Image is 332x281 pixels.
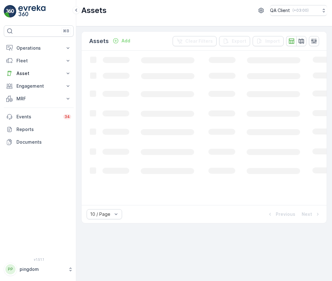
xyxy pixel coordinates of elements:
[4,263,74,276] button: PPpingdom
[16,96,61,102] p: MRF
[18,5,46,18] img: logo_light-DOdMpM7g.png
[16,139,71,145] p: Documents
[20,266,65,272] p: pingdom
[4,123,74,136] a: Reports
[63,28,69,34] p: ⌘B
[110,37,133,45] button: Add
[4,67,74,80] button: Asset
[265,38,280,44] p: Import
[16,58,61,64] p: Fleet
[4,5,16,18] img: logo
[16,126,71,133] p: Reports
[89,37,109,46] p: Assets
[270,7,290,14] p: QA Client
[4,42,74,54] button: Operations
[185,38,213,44] p: Clear Filters
[65,114,70,119] p: 34
[4,110,74,123] a: Events34
[232,38,246,44] p: Export
[253,36,284,46] button: Import
[302,211,312,217] p: Next
[5,264,15,274] div: PP
[266,210,296,218] button: Previous
[4,258,74,261] span: v 1.51.1
[276,211,295,217] p: Previous
[4,136,74,148] a: Documents
[301,210,322,218] button: Next
[4,92,74,105] button: MRF
[292,8,309,13] p: ( +03:00 )
[219,36,250,46] button: Export
[16,114,59,120] p: Events
[16,83,61,89] p: Engagement
[16,70,61,77] p: Asset
[16,45,61,51] p: Operations
[81,5,107,16] p: Assets
[173,36,217,46] button: Clear Filters
[121,38,130,44] p: Add
[4,80,74,92] button: Engagement
[4,54,74,67] button: Fleet
[270,5,327,16] button: QA Client(+03:00)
